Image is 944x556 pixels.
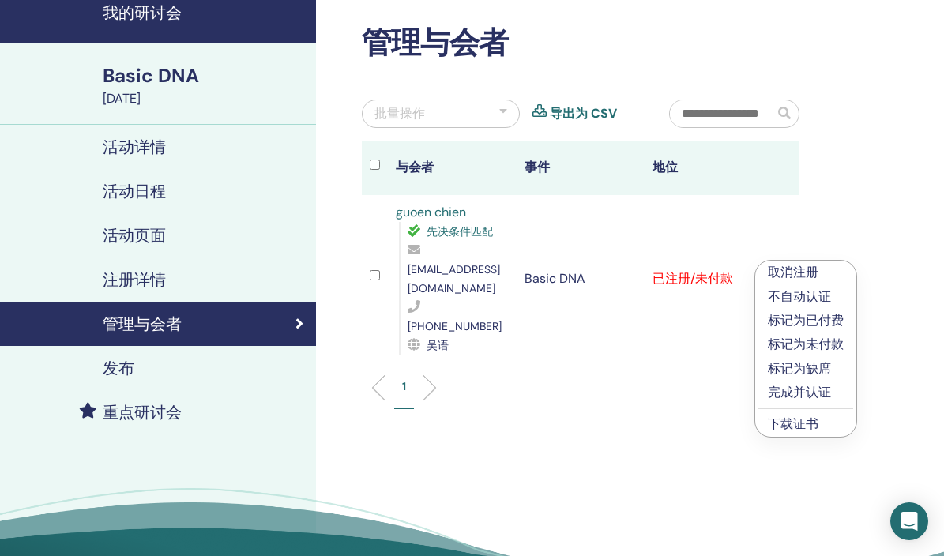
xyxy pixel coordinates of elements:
a: Basic DNA[DATE] [93,62,316,108]
p: 标记为未付款 [768,335,844,354]
div: 批量操作 [374,104,425,123]
th: 地位 [645,141,773,195]
th: 事件 [517,141,645,195]
h4: 活动详情 [103,137,166,156]
th: 与会者 [388,141,517,195]
div: [DATE] [103,89,307,108]
div: Open Intercom Messenger [890,502,928,540]
h4: 管理与会者 [103,314,182,333]
h4: 注册详情 [103,270,166,289]
h2: 管理与会者 [362,25,799,62]
a: 下载证书 [768,415,818,432]
span: [PHONE_NUMBER] [408,319,502,333]
p: 1 [402,378,406,395]
p: 标记为已付费 [768,311,844,330]
h4: 发布 [103,359,134,378]
td: Basic DNA [517,195,645,363]
span: 先决条件匹配 [427,224,493,239]
p: 完成并认证 [768,383,844,402]
span: [EMAIL_ADDRESS][DOMAIN_NAME] [408,262,500,295]
h4: 重点研讨会 [103,403,182,422]
a: guoen chien [396,204,466,220]
span: 吴语 [427,338,449,352]
a: 导出为 CSV [550,104,617,123]
p: 取消注册 [768,263,844,282]
h4: 活动页面 [103,226,166,245]
h4: 活动日程 [103,182,166,201]
h4: 我的研讨会 [103,3,307,22]
p: 标记为缺席 [768,359,844,378]
p: 不自动认证 [768,287,844,306]
div: Basic DNA [103,62,307,89]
